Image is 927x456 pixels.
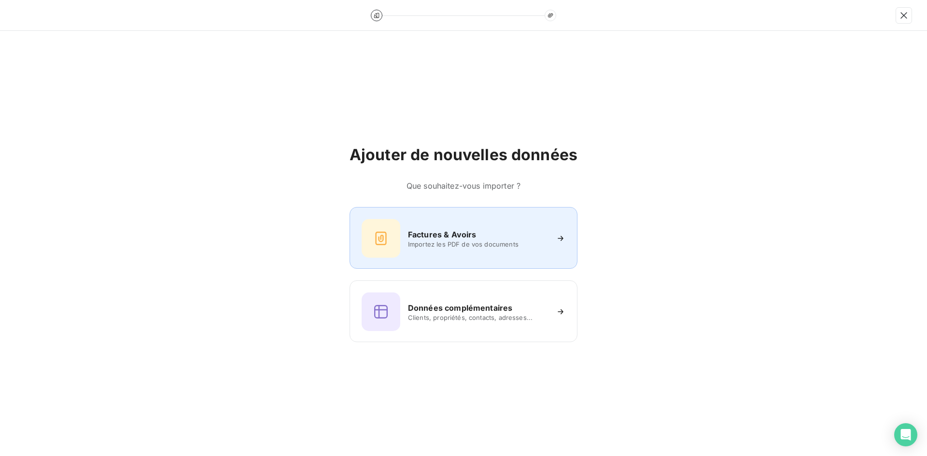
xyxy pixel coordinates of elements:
[408,314,548,321] span: Clients, propriétés, contacts, adresses...
[350,180,577,192] h6: Que souhaitez-vous importer ?
[894,423,917,446] div: Open Intercom Messenger
[350,145,577,165] h2: Ajouter de nouvelles données
[408,302,512,314] h6: Données complémentaires
[408,229,477,240] h6: Factures & Avoirs
[408,240,548,248] span: Importez les PDF de vos documents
